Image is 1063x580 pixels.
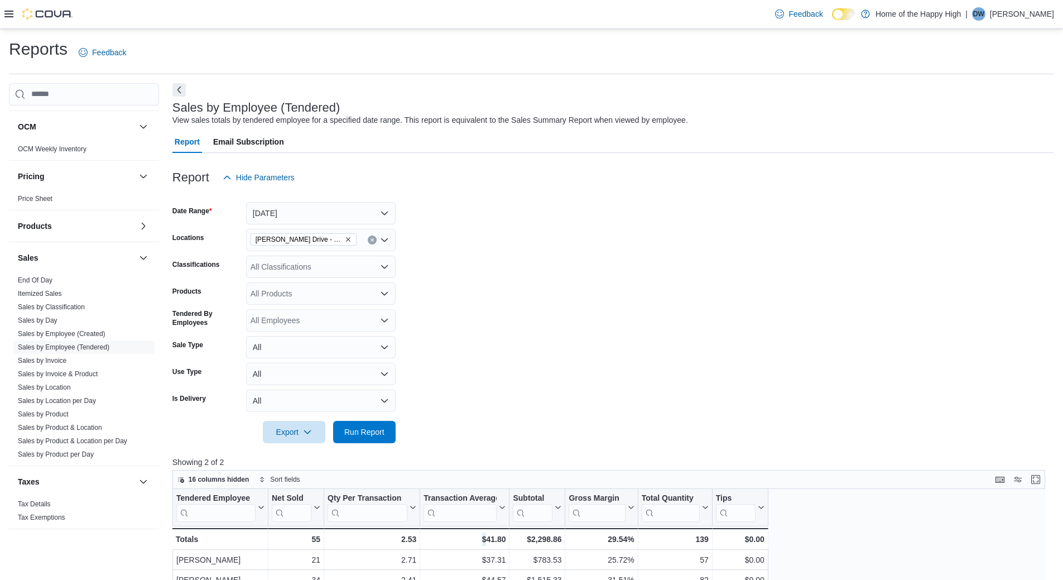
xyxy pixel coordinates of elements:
[18,476,134,487] button: Taxes
[18,221,52,232] h3: Products
[513,493,552,522] div: Subtotal
[172,341,203,349] label: Sale Type
[18,476,40,487] h3: Taxes
[256,234,343,245] span: [PERSON_NAME] Drive - Friendly Stranger
[333,421,396,443] button: Run Report
[172,309,242,327] label: Tendered By Employees
[18,121,36,132] h3: OCM
[380,262,389,271] button: Open list of options
[832,8,855,20] input: Dark Mode
[328,533,416,546] div: 2.53
[18,410,69,418] a: Sales by Product
[993,473,1007,486] button: Keyboard shortcuts
[18,303,85,311] a: Sales by Classification
[569,533,634,546] div: 29.54%
[876,7,961,21] p: Home of the Happy High
[18,370,98,378] a: Sales by Invoice & Product
[716,493,756,522] div: Tips
[172,171,209,184] h3: Report
[18,276,52,284] a: End Of Day
[137,251,150,265] button: Sales
[380,236,389,245] button: Open list of options
[18,423,102,432] span: Sales by Product & Location
[569,493,634,522] button: Gross Margin
[9,274,159,466] div: Sales
[18,317,57,324] a: Sales by Day
[9,192,159,210] div: Pricing
[176,493,256,504] div: Tendered Employee
[18,500,51,509] span: Tax Details
[641,553,708,567] div: 57
[788,8,822,20] span: Feedback
[272,553,320,567] div: 21
[380,289,389,298] button: Open list of options
[18,343,109,351] a: Sales by Employee (Tendered)
[172,83,186,97] button: Next
[328,493,407,522] div: Qty Per Transaction
[18,357,66,365] a: Sales by Invoice
[990,7,1054,21] p: [PERSON_NAME]
[189,475,249,484] span: 16 columns hidden
[9,497,159,529] div: Taxes
[18,370,98,378] span: Sales by Invoice & Product
[569,553,634,567] div: 25.72%
[270,475,300,484] span: Sort fields
[18,514,65,521] a: Tax Exemptions
[18,316,57,325] span: Sales by Day
[18,330,105,338] a: Sales by Employee (Created)
[176,493,256,522] div: Tendered Employee
[972,7,985,21] div: David Whyte
[18,194,52,203] span: Price Sheet
[246,390,396,412] button: All
[176,553,264,567] div: [PERSON_NAME]
[251,233,357,246] span: Dundas - Osler Drive - Friendly Stranger
[18,195,52,203] a: Price Sheet
[172,287,201,296] label: Products
[18,410,69,419] span: Sales by Product
[18,303,85,311] span: Sales by Classification
[218,166,299,189] button: Hide Parameters
[246,336,396,358] button: All
[771,3,827,25] a: Feedback
[641,493,699,522] div: Total Quantity
[328,493,416,522] button: Qty Per Transaction
[569,493,625,522] div: Gross Margin
[18,437,127,445] a: Sales by Product & Location per Day
[18,384,71,391] a: Sales by Location
[1011,473,1024,486] button: Display options
[345,236,352,243] button: Remove Dundas - Osler Drive - Friendly Stranger from selection in this group
[213,131,284,153] span: Email Subscription
[272,493,311,522] div: Net Sold
[263,421,325,443] button: Export
[254,473,304,486] button: Sort fields
[513,553,561,567] div: $783.53
[172,457,1054,468] p: Showing 2 of 2
[172,260,220,269] label: Classifications
[18,329,105,338] span: Sales by Employee (Created)
[18,450,94,459] span: Sales by Product per Day
[716,493,764,522] button: Tips
[18,171,44,182] h3: Pricing
[18,252,39,263] h3: Sales
[513,493,561,522] button: Subtotal
[137,475,150,488] button: Taxes
[344,426,384,438] span: Run Report
[173,473,254,486] button: 16 columns hidden
[172,233,204,242] label: Locations
[424,533,506,546] div: $41.80
[716,553,764,567] div: $0.00
[18,383,71,392] span: Sales by Location
[18,121,134,132] button: OCM
[176,533,264,546] div: Totals
[236,172,295,183] span: Hide Parameters
[18,397,96,405] a: Sales by Location per Day
[424,493,497,504] div: Transaction Average
[22,8,73,20] img: Cova
[18,500,51,508] a: Tax Details
[9,38,68,60] h1: Reports
[172,367,201,376] label: Use Type
[973,7,984,21] span: DW
[328,493,407,504] div: Qty Per Transaction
